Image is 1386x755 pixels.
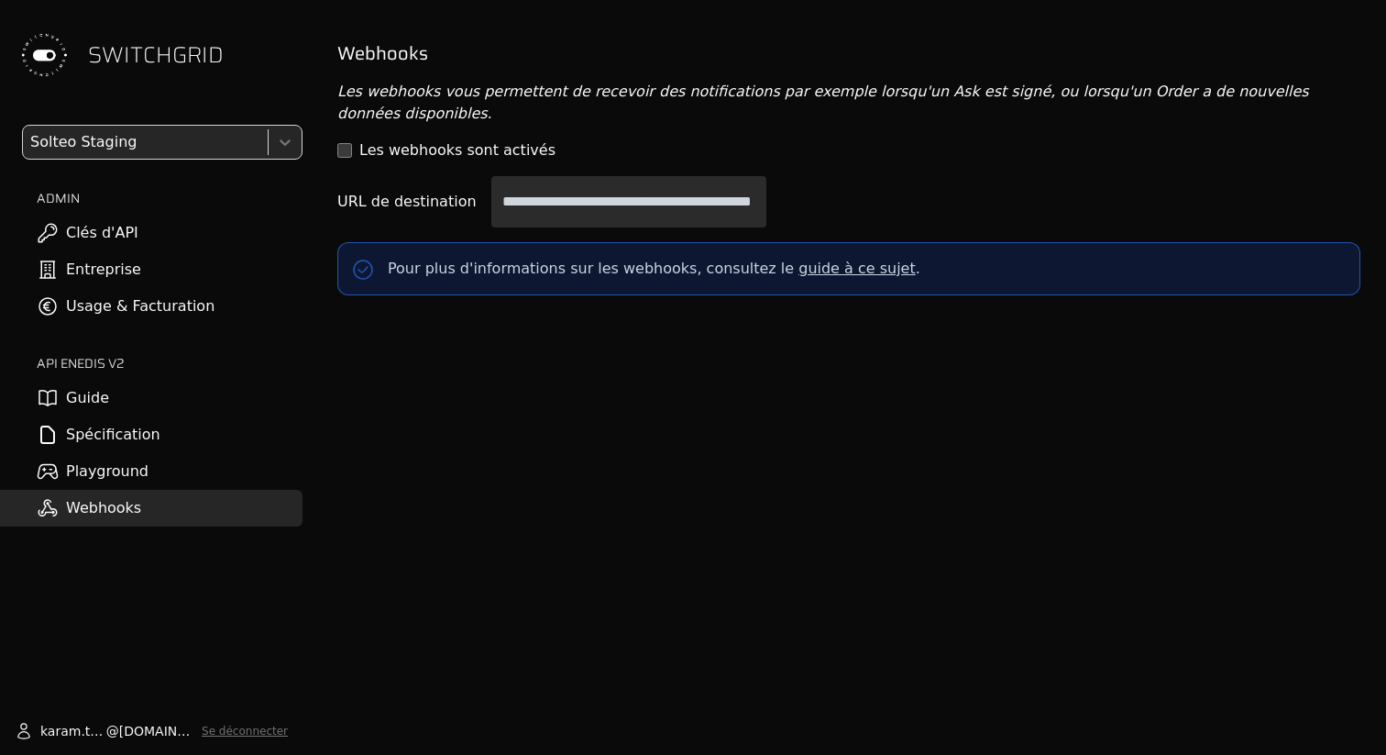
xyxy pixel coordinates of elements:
[337,191,477,213] label: URL de destination
[388,258,920,280] p: Pour plus d'informations sur les webhooks, consultez le .
[40,722,106,740] span: karam.thebian
[37,354,302,372] h2: API ENEDIS v2
[119,722,194,740] span: [DOMAIN_NAME]
[202,724,288,738] button: Se déconnecter
[337,40,1360,66] h2: Webhooks
[106,722,119,740] span: @
[337,81,1360,125] p: Les webhooks vous permettent de recevoir des notifications par exemple lorsqu'un Ask est signé, o...
[37,189,302,207] h2: ADMIN
[798,260,915,277] a: guide à ce sujet
[359,139,555,161] label: Les webhooks sont activés
[88,40,224,70] span: SWITCHGRID
[15,26,73,84] img: Switchgrid Logo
